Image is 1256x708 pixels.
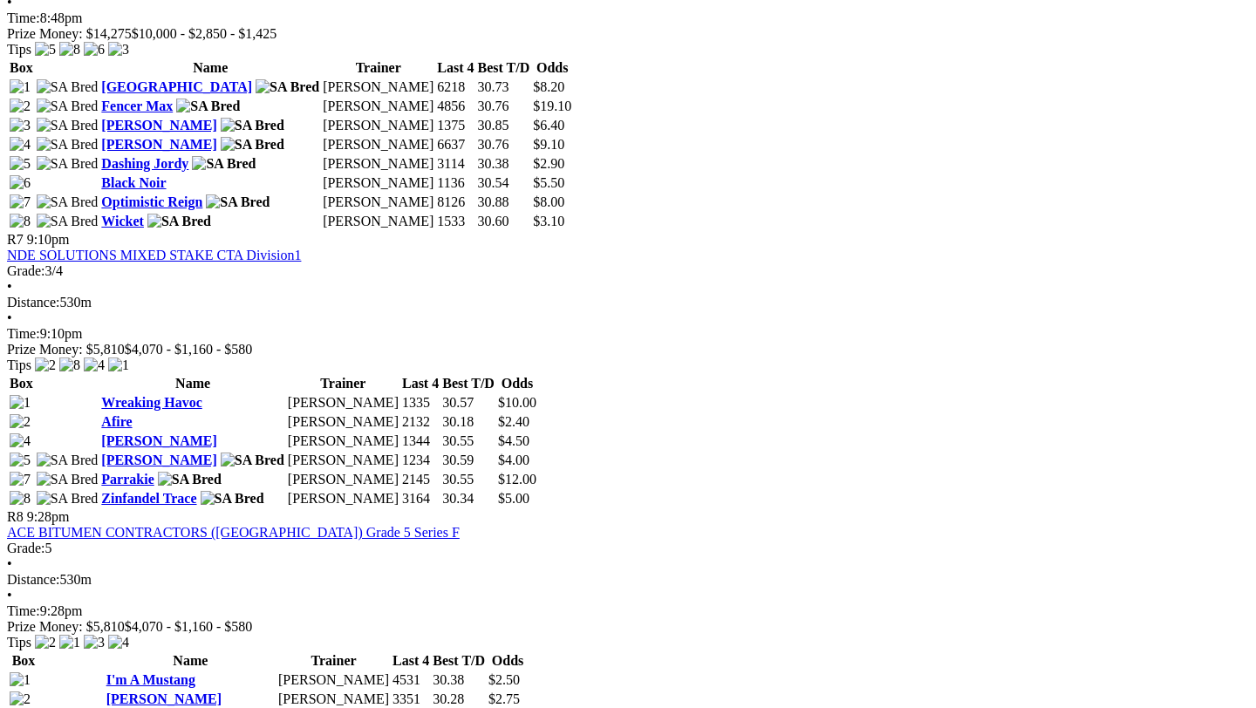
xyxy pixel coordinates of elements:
a: [PERSON_NAME] [101,118,216,133]
td: 30.55 [441,432,495,450]
img: SA Bred [37,472,99,487]
img: 4 [108,635,129,650]
div: Prize Money: $5,810 [7,619,1249,635]
td: [PERSON_NAME] [277,671,390,689]
a: Dashing Jordy [101,156,188,171]
img: 4 [84,357,105,373]
img: 4 [10,433,31,449]
img: SA Bred [37,194,99,210]
span: Time: [7,603,40,618]
td: [PERSON_NAME] [322,174,434,192]
td: 30.57 [441,394,495,412]
th: Best T/D [477,59,531,77]
th: Name [100,375,285,392]
img: SA Bred [221,137,284,153]
td: 1533 [436,213,474,230]
td: 6218 [436,78,474,96]
td: 30.54 [477,174,531,192]
td: 30.60 [477,213,531,230]
span: Box [10,376,33,391]
div: Prize Money: $14,275 [7,26,1249,42]
td: [PERSON_NAME] [322,98,434,115]
a: Zinfandel Trace [101,491,196,506]
td: [PERSON_NAME] [287,432,399,450]
span: Tips [7,42,31,57]
td: [PERSON_NAME] [287,471,399,488]
span: $4,070 - $1,160 - $580 [125,619,253,634]
span: • [7,556,12,571]
th: Trainer [277,652,390,670]
a: [PERSON_NAME] [101,137,216,152]
span: Distance: [7,295,59,310]
a: [PERSON_NAME] [106,691,222,706]
a: Optimistic Reign [101,194,202,209]
td: 1136 [436,174,474,192]
img: 1 [108,357,129,373]
th: Last 4 [436,59,474,77]
img: SA Bred [201,491,264,507]
img: SA Bred [192,156,256,172]
img: SA Bred [221,118,284,133]
th: Best T/D [432,652,486,670]
td: 3351 [392,691,430,708]
span: $8.00 [533,194,564,209]
span: Box [10,60,33,75]
a: Fencer Max [101,99,173,113]
a: Wicket [101,214,144,228]
img: 2 [35,357,56,373]
img: SA Bred [37,491,99,507]
td: 30.85 [477,117,531,134]
a: [GEOGRAPHIC_DATA] [101,79,252,94]
th: Trainer [287,375,399,392]
div: 530m [7,572,1249,588]
img: SA Bred [221,453,284,468]
td: 2145 [401,471,440,488]
img: 2 [10,691,31,707]
span: $8.20 [533,79,564,94]
img: SA Bred [37,453,99,468]
a: I'm A Mustang [106,672,195,687]
span: $12.00 [498,472,536,487]
th: Name [100,59,320,77]
img: 8 [59,357,80,373]
td: 1234 [401,452,440,469]
td: 30.18 [441,413,495,431]
td: 30.38 [432,671,486,689]
span: Distance: [7,572,59,587]
img: SA Bred [176,99,240,114]
div: 530m [7,295,1249,310]
span: R8 [7,509,24,524]
td: 30.55 [441,471,495,488]
th: Trainer [322,59,434,77]
img: SA Bred [37,137,99,153]
td: 3164 [401,490,440,507]
img: SA Bred [37,118,99,133]
a: NDE SOLUTIONS MIXED STAKE CTA Division1 [7,248,301,262]
img: 6 [10,175,31,191]
div: 5 [7,541,1249,556]
td: 30.76 [477,136,531,153]
img: 1 [10,395,31,411]
img: SA Bred [37,214,99,229]
span: Grade: [7,541,45,555]
span: $10.00 [498,395,536,410]
th: Odds [497,375,537,392]
td: 3114 [436,155,474,173]
td: 30.38 [477,155,531,173]
a: [PERSON_NAME] [101,453,216,467]
th: Odds [532,59,572,77]
td: 30.88 [477,194,531,211]
a: ACE BITUMEN CONTRACTORS ([GEOGRAPHIC_DATA]) Grade 5 Series F [7,525,460,540]
img: 7 [10,472,31,487]
a: Wreaking Havoc [101,395,201,410]
td: 1344 [401,432,440,450]
td: [PERSON_NAME] [322,117,434,134]
span: $2.75 [488,691,520,706]
span: $2.40 [498,414,529,429]
td: 1335 [401,394,440,412]
a: [PERSON_NAME] [101,433,216,448]
span: R7 [7,232,24,247]
td: 6637 [436,136,474,153]
img: 5 [35,42,56,58]
span: • [7,279,12,294]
